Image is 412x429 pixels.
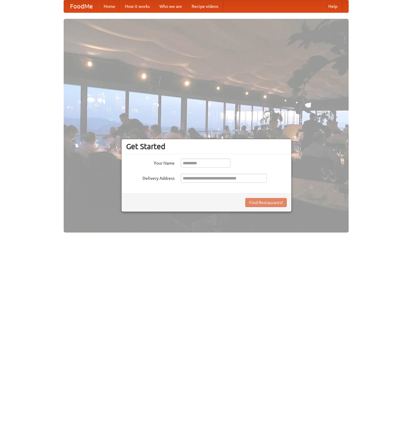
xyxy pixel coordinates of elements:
[99,0,120,12] a: Home
[187,0,223,12] a: Recipe videos
[126,159,175,166] label: Your Name
[126,174,175,181] label: Delivery Address
[245,198,287,207] button: Find Restaurants!
[64,0,99,12] a: FoodMe
[120,0,155,12] a: How it works
[155,0,187,12] a: Who we are
[323,0,342,12] a: Help
[126,142,287,151] h3: Get Started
